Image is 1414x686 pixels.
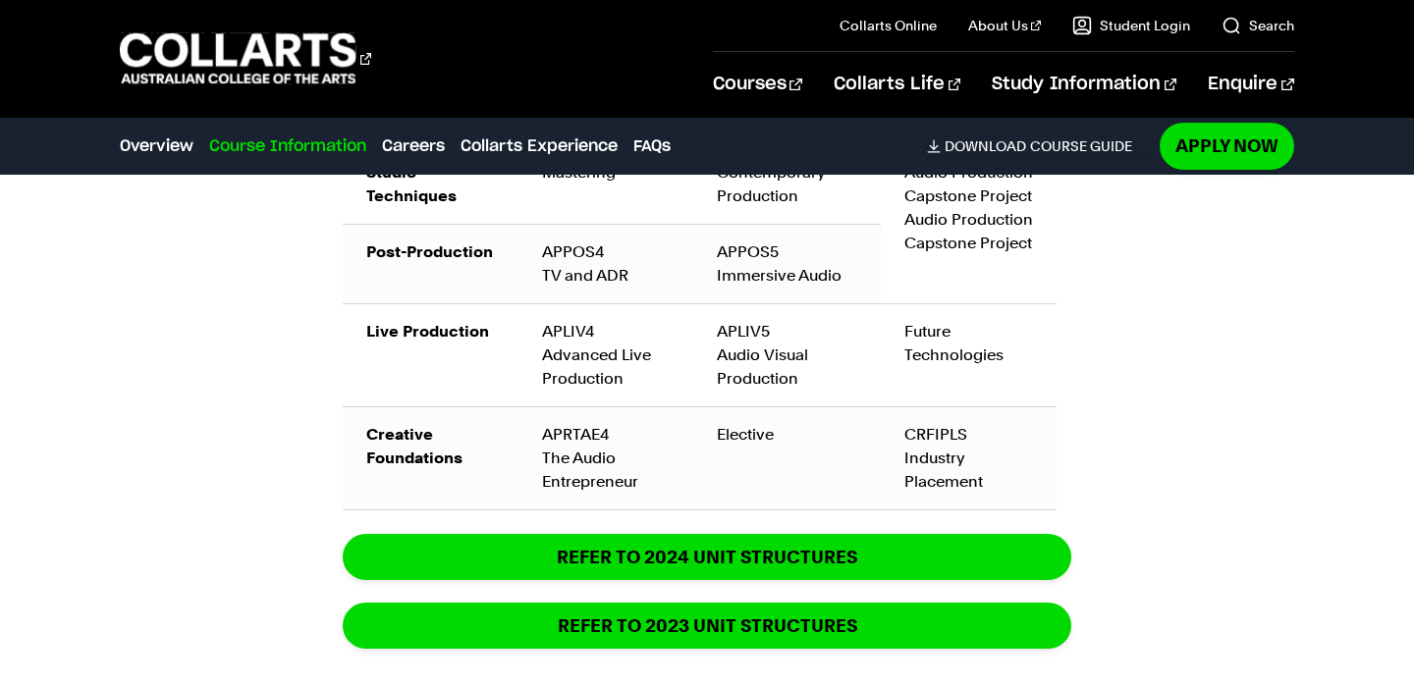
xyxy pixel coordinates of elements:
[366,242,493,261] strong: Post-Production
[945,137,1026,155] span: Download
[366,322,489,341] strong: Live Production
[840,16,937,35] a: Collarts Online
[366,139,457,205] strong: Recording Studio Techniques
[834,52,960,117] a: Collarts Life
[881,121,1057,303] td: APCP6 Audio Production Capstone Project Audio Production Capstone Project
[717,320,857,391] div: APLIV5 Audio Visual Production
[713,52,802,117] a: Courses
[968,16,1041,35] a: About Us
[633,134,671,158] a: FAQs
[120,30,371,86] div: Go to homepage
[717,423,857,447] div: Elective
[343,603,1071,649] a: REFER TO 2023 UNIT STRUCTURES
[382,134,445,158] a: Careers
[209,134,366,158] a: Course Information
[1160,123,1294,169] a: Apply Now
[1072,16,1190,35] a: Student Login
[120,134,193,158] a: Overview
[366,425,462,467] strong: Creative Foundations
[992,52,1176,117] a: Study Information
[717,240,857,288] div: APPOS5 Immersive Audio
[542,423,670,494] div: APRTAE4 The Audio Entrepreneur
[1222,16,1294,35] a: Search
[904,320,1033,367] div: Future Technologies
[927,137,1148,155] a: DownloadCourse Guide
[461,134,618,158] a: Collarts Experience
[904,423,1033,494] div: CRFIPLS Industry Placement
[542,240,670,288] div: APPOS4 TV and ADR
[1208,52,1293,117] a: Enquire
[343,534,1071,580] a: REFER TO 2024 unit structures
[542,320,670,391] div: APLIV4 Advanced Live Production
